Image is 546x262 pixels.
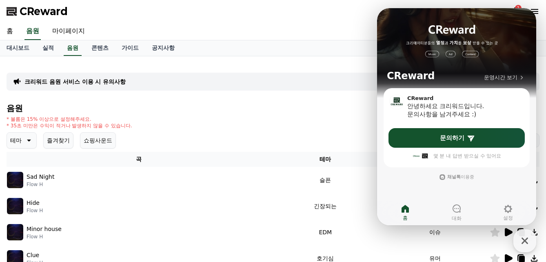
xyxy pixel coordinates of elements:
a: 1 [510,7,520,16]
th: 곡 [7,152,271,167]
p: * 35초 미만은 수익이 적거나 발생하지 않을 수 있습니다. [7,122,132,129]
p: Flow H [27,233,62,240]
button: 즐겨찾기 [43,132,73,149]
a: 크리워드 음원 서비스 이용 시 유의사항 [24,78,126,86]
img: music [7,172,23,188]
p: 테마 [10,135,22,146]
a: 마이페이지 [46,23,91,40]
a: CReward [7,5,68,18]
p: Sad Night [27,173,54,181]
a: 가이드 [115,40,145,56]
p: Flow H [27,207,43,214]
button: 테마 [7,132,37,149]
a: 음원 [24,23,41,40]
td: 이슈 [380,219,490,245]
button: 쇼핑사운드 [80,132,116,149]
p: Minor house [27,225,62,233]
th: 테마 [271,152,380,167]
p: Flow H [27,181,54,188]
a: 실적 [36,40,60,56]
h4: 음원 [7,104,539,113]
td: 슬픈 [271,167,380,193]
p: Clue [27,251,39,260]
a: 콘텐츠 [85,40,115,56]
p: Hide [27,199,40,207]
img: music [7,224,23,240]
td: EDM [271,219,380,245]
p: * 볼륨은 15% 이상으로 설정해주세요. [7,116,132,122]
iframe: Channel chat [377,8,536,225]
td: 긴장되는 [271,193,380,219]
a: 공지사항 [145,40,181,56]
a: 음원 [64,40,82,56]
img: music [7,198,23,214]
div: 1 [515,5,522,11]
span: CReward [20,5,68,18]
